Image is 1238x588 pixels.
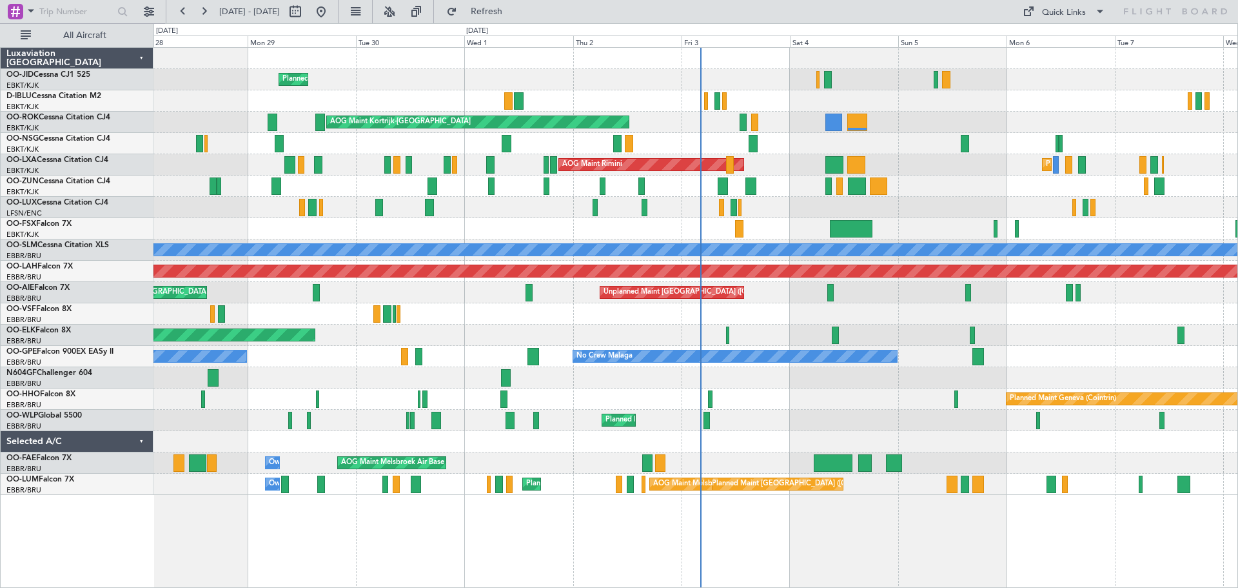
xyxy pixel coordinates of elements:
span: OO-LUX [6,199,37,207]
a: EBKT/KJK [6,166,39,176]
div: Sat 4 [790,35,898,47]
button: Refresh [440,1,518,22]
a: EBKT/KJK [6,102,39,112]
span: OO-FAE [6,454,36,462]
div: Sun 5 [898,35,1007,47]
a: OO-LUXCessna Citation CJ4 [6,199,108,207]
span: OO-FSX [6,220,36,228]
div: Mon 6 [1007,35,1115,47]
div: Planned Maint [GEOGRAPHIC_DATA] ([GEOGRAPHIC_DATA] National) [712,474,945,494]
a: OO-FSXFalcon 7X [6,220,72,228]
div: Planned Maint Kortrijk-[GEOGRAPHIC_DATA] [282,70,433,89]
div: Mon 29 [248,35,356,47]
div: Thu 2 [573,35,682,47]
input: Trip Number [39,2,113,21]
a: LFSN/ENC [6,208,42,218]
span: Refresh [460,7,514,16]
a: EBBR/BRU [6,400,41,410]
div: [DATE] [156,26,178,37]
span: All Aircraft [34,31,136,40]
div: Tue 30 [356,35,464,47]
div: AOG Maint Melsbroek Air Base [341,453,444,472]
span: OO-GPE [6,348,37,356]
div: No Crew Malaga [576,347,633,366]
a: D-IBLUCessna Citation M2 [6,92,101,100]
button: Quick Links [1016,1,1112,22]
span: OO-HHO [6,390,40,398]
a: OO-SLMCessna Citation XLS [6,241,109,249]
span: OO-WLP [6,412,38,420]
a: EBKT/KJK [6,81,39,90]
span: OO-JID [6,71,34,79]
div: Wed 1 [464,35,573,47]
span: OO-ELK [6,327,35,334]
a: OO-AIEFalcon 7X [6,284,70,292]
a: OO-LAHFalcon 7X [6,263,73,270]
div: Fri 3 [682,35,790,47]
a: EBBR/BRU [6,379,41,389]
span: N604GF [6,369,37,377]
a: OO-NSGCessna Citation CJ4 [6,135,110,143]
a: EBBR/BRU [6,336,41,346]
div: Owner Melsbroek Air Base [269,453,357,472]
a: EBBR/BRU [6,315,41,325]
a: EBKT/KJK [6,123,39,133]
a: OO-FAEFalcon 7X [6,454,72,462]
div: Tue 7 [1115,35,1223,47]
div: Unplanned Maint [GEOGRAPHIC_DATA] ([GEOGRAPHIC_DATA]) [604,283,816,302]
a: EBBR/BRU [6,464,41,474]
div: AOG Maint Melsbroek Air Base [653,474,756,494]
div: Owner Melsbroek Air Base [269,474,357,494]
a: OO-LXACessna Citation CJ4 [6,156,108,164]
span: [DATE] - [DATE] [219,6,280,17]
div: Planned Maint Milan (Linate) [605,411,698,430]
a: EBKT/KJK [6,230,39,239]
span: OO-VSF [6,305,36,313]
a: EBBR/BRU [6,421,41,431]
a: OO-WLPGlobal 5500 [6,412,82,420]
div: Planned Maint Geneva (Cointrin) [1010,389,1116,409]
div: AOG Maint Kortrijk-[GEOGRAPHIC_DATA] [330,112,471,132]
a: EBKT/KJK [6,187,39,197]
a: EBBR/BRU [6,294,41,303]
a: OO-HHOFalcon 8X [6,390,75,398]
a: OO-ROKCessna Citation CJ4 [6,114,110,121]
span: OO-LUM [6,476,39,483]
span: OO-AIE [6,284,34,292]
a: OO-JIDCessna CJ1 525 [6,71,90,79]
a: N604GFChallenger 604 [6,369,92,377]
a: OO-GPEFalcon 900EX EASy II [6,348,113,356]
a: EBBR/BRU [6,251,41,261]
div: Sun 28 [139,35,248,47]
a: EBKT/KJK [6,145,39,154]
div: Quick Links [1042,6,1086,19]
span: OO-LXA [6,156,37,164]
span: OO-NSG [6,135,39,143]
span: OO-ZUN [6,177,39,185]
div: Planned Maint Kortrijk-[GEOGRAPHIC_DATA] [1046,155,1196,174]
span: OO-ROK [6,114,39,121]
span: OO-SLM [6,241,37,249]
a: OO-VSFFalcon 8X [6,305,72,313]
div: [DATE] [466,26,488,37]
a: EBBR/BRU [6,358,41,367]
span: D-IBLU [6,92,32,100]
div: AOG Maint Rimini [562,155,622,174]
div: Planned Maint [GEOGRAPHIC_DATA] ([GEOGRAPHIC_DATA] National) [526,474,760,494]
a: OO-LUMFalcon 7X [6,476,74,483]
a: EBBR/BRU [6,272,41,282]
button: All Aircraft [14,25,140,46]
span: OO-LAH [6,263,37,270]
a: OO-ELKFalcon 8X [6,327,71,334]
a: OO-ZUNCessna Citation CJ4 [6,177,110,185]
a: EBBR/BRU [6,485,41,495]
